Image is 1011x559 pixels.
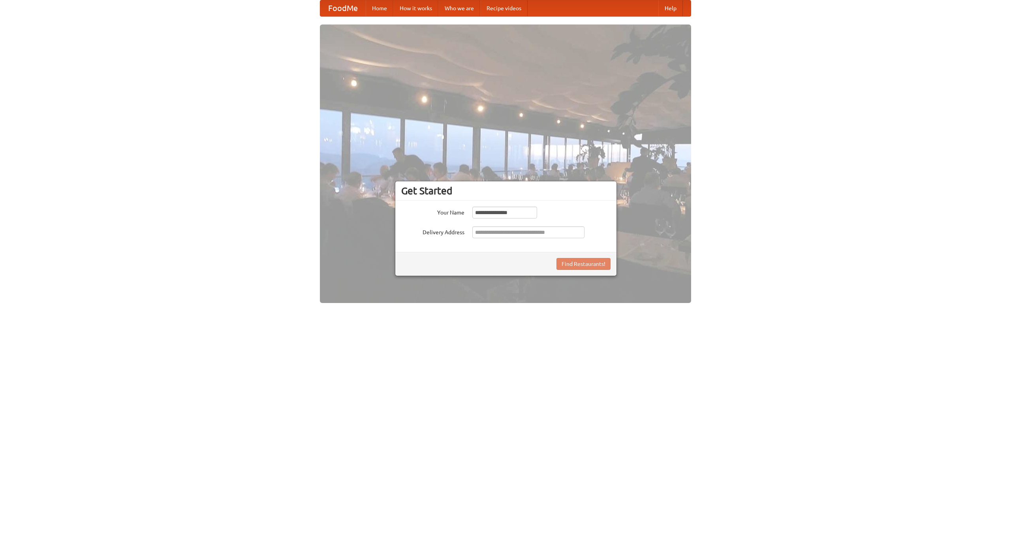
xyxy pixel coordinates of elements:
a: How it works [393,0,438,16]
label: Your Name [401,207,464,216]
a: Recipe videos [480,0,528,16]
a: Help [658,0,683,16]
a: Home [366,0,393,16]
h3: Get Started [401,185,611,197]
button: Find Restaurants! [556,258,611,270]
label: Delivery Address [401,226,464,236]
a: FoodMe [320,0,366,16]
a: Who we are [438,0,480,16]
